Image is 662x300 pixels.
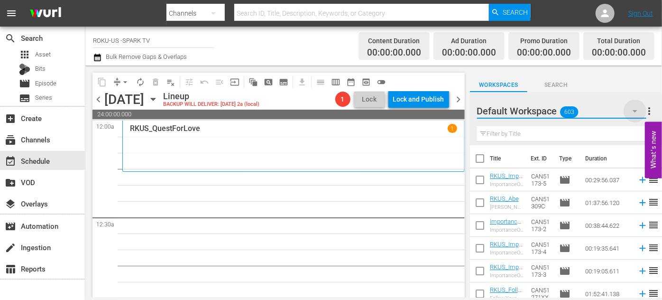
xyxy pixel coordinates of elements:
[19,64,30,75] div: Bits
[503,4,528,21] span: Search
[354,92,385,107] button: Lock
[648,265,659,276] span: reorder
[19,49,30,60] span: Asset
[358,94,381,104] span: Lock
[388,91,449,108] button: Lock and Publish
[560,102,578,122] span: 603
[367,34,421,47] div: Content Duration
[490,145,525,172] th: Title
[517,47,571,58] span: 00:00:00.000
[637,175,648,185] svg: Add to Schedule
[104,53,187,60] span: Bulk Remove Gaps & Overlaps
[592,34,646,47] div: Total Duration
[110,75,133,90] span: Remove Gaps & Overlaps
[5,156,16,167] span: Schedule
[527,237,555,260] td: CAN51173-4
[490,195,519,202] a: RKUS_Abe
[35,64,46,74] span: Bits
[581,169,634,191] td: 00:29:56.037
[5,221,16,232] span: Automation
[346,77,356,87] span: date_range_outlined
[291,73,310,91] span: Download as CSV
[581,237,634,260] td: 00:19:35.641
[489,4,531,21] button: Search
[310,73,328,91] span: Day Calendar View
[5,113,16,124] span: Create
[5,263,16,275] span: Reports
[163,75,178,90] span: Clear Lineup
[490,172,523,201] a: RKUS_ImportanceOfBeingMike_Eps_7-10
[648,197,659,208] span: reorder
[19,78,30,89] span: Episode
[178,73,197,91] span: Customize Events
[579,145,636,172] th: Duration
[490,250,524,256] div: ImportanceOfBeingMike_Eps_4-6
[477,98,646,124] div: Default Workspace
[92,110,465,119] span: 24:00:00.000
[490,227,524,233] div: ImportanceOfBeingMike_Eps_6-10
[581,191,634,214] td: 01:37:56.120
[527,214,555,237] td: CAN51173-2
[644,105,655,117] span: more_vert
[94,75,110,90] span: Copy Lineup
[343,75,359,90] span: Month Calendar View
[5,33,16,44] span: Search
[104,92,144,107] div: [DATE]
[374,75,389,90] span: 24 hours Lineup View is OFF
[112,77,122,87] span: compress
[35,93,52,103] span: Series
[35,79,56,88] span: Episode
[230,77,239,87] span: input
[359,75,374,90] span: View Backup
[166,77,175,87] span: playlist_remove_outlined
[248,77,258,87] span: auto_awesome_motion_outlined
[331,77,340,87] span: calendar_view_week_outlined
[490,218,521,246] a: ImportanceOfBeingMike_Eps_6-10_Wurl
[227,75,242,90] span: Update Metadata from Key Asset
[5,242,16,253] span: Ingestion
[644,100,655,122] button: more_vert
[490,241,523,269] a: RKUS_ImportanceOfBeingMike_Eps_4-6
[35,50,51,59] span: Asset
[490,204,524,210] div: [PERSON_NAME]
[377,77,386,87] span: toggle_off
[517,34,571,47] div: Promo Duration
[133,75,148,90] span: Loop Content
[645,122,662,178] button: Open Feedback Widget
[637,289,648,299] svg: Add to Schedule
[19,93,30,104] span: Series
[527,260,555,282] td: CAN51173-3
[92,94,104,105] span: chevron_left
[163,91,259,102] div: Lineup
[136,77,145,87] span: autorenew_outlined
[261,75,276,90] span: Create Search Block
[525,145,553,172] th: Ext. ID
[361,77,371,87] span: preview_outlined
[279,77,288,87] span: subtitles_outlined
[527,80,585,90] span: Search
[328,75,343,90] span: Week Calendar View
[276,75,291,90] span: Create Series Block
[23,2,68,25] img: ans4CAIJ8jUAAAAAAAAAAAAAAAAAAAAAAAAgQb4GAAAAAAAAAAAAAAAAAAAAAAAAJMjXAAAAAAAAAAAAAAAAAAAAAAAAgAT5G...
[442,34,496,47] div: Ad Duration
[442,47,496,58] span: 00:00:00.000
[648,219,659,231] span: reorder
[637,266,648,276] svg: Add to Schedule
[335,95,350,103] span: 1
[628,9,653,17] a: Sign Out
[527,191,555,214] td: CAN51309C
[393,91,444,108] div: Lock and Publish
[581,214,634,237] td: 00:38:44.622
[637,197,648,208] svg: Add to Schedule
[451,125,454,132] p: 1
[581,260,634,282] td: 00:19:05.611
[648,288,659,299] span: reorder
[648,242,659,253] span: reorder
[453,94,465,105] span: chevron_right
[559,197,570,208] span: Episode
[490,181,524,187] div: ImportanceOfBeingMike_Eps_7-10
[148,75,163,90] span: Select an event to delete
[490,272,524,279] div: ImportanceOfBeingMike_Eps_1-3
[163,102,259,108] div: BACKUP WILL DELIVER: [DATE] 2a (local)
[5,134,16,146] span: Channels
